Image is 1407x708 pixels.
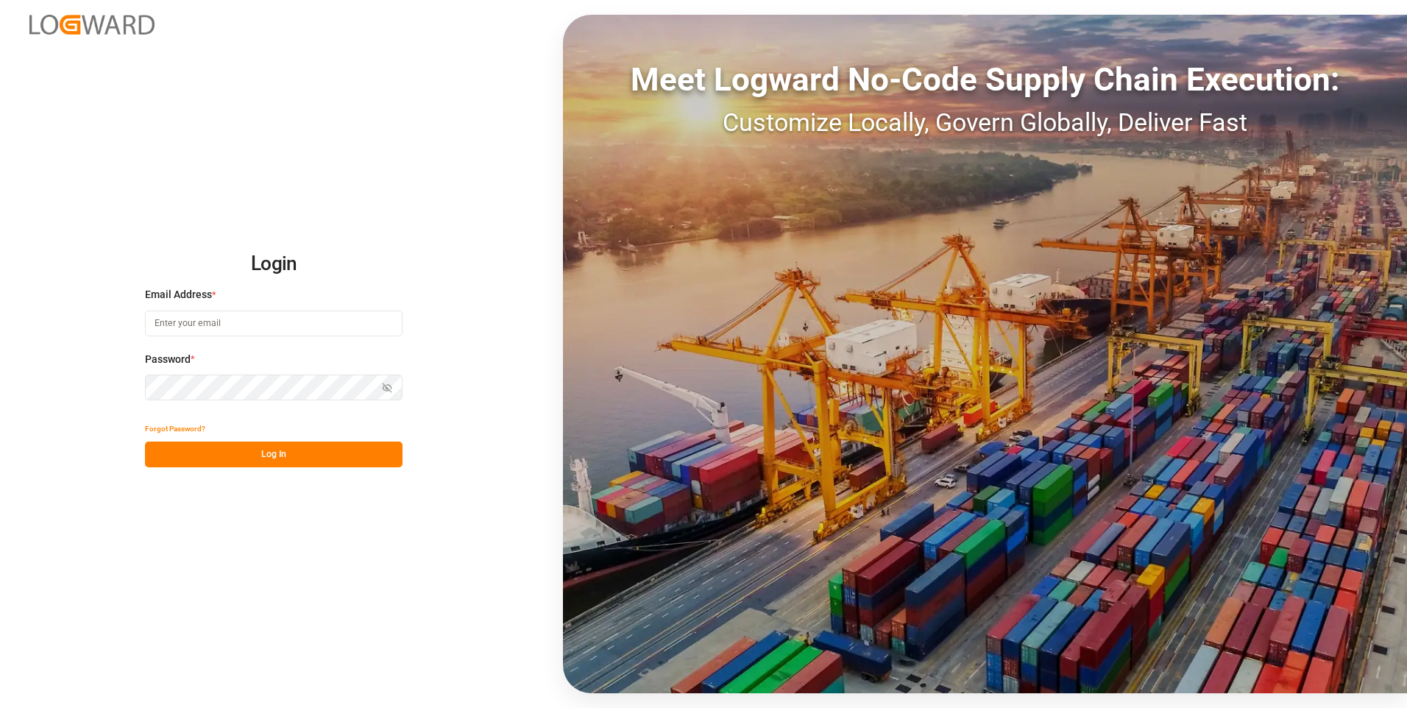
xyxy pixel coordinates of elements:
[145,311,403,336] input: Enter your email
[563,55,1407,104] div: Meet Logward No-Code Supply Chain Execution:
[145,287,212,302] span: Email Address
[29,15,155,35] img: Logward_new_orange.png
[145,241,403,288] h2: Login
[145,442,403,467] button: Log In
[145,352,191,367] span: Password
[145,416,205,442] button: Forgot Password?
[563,104,1407,141] div: Customize Locally, Govern Globally, Deliver Fast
